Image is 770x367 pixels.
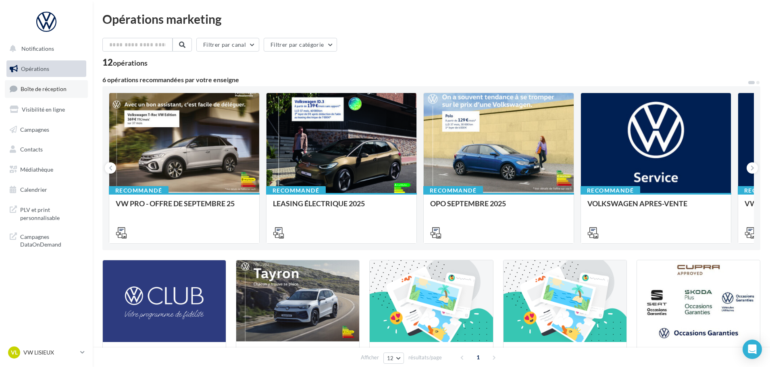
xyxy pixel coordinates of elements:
div: 12 [102,58,148,67]
a: Médiathèque [5,161,88,178]
a: Visibilité en ligne [5,101,88,118]
a: Opérations [5,60,88,77]
a: Campagnes DataOnDemand [5,228,88,252]
span: Médiathèque [20,166,53,173]
span: PLV et print personnalisable [20,204,83,222]
div: OPO SEPTEMBRE 2025 [430,199,567,216]
a: Boîte de réception [5,80,88,97]
a: Contacts [5,141,88,158]
button: Filtrer par canal [196,38,259,52]
span: VL [11,348,18,357]
p: VW LISIEUX [23,348,77,357]
div: Open Intercom Messenger [743,340,762,359]
span: Opérations [21,65,49,72]
div: opérations [113,59,148,66]
span: Campagnes [20,126,49,133]
div: Recommandé [581,186,640,195]
span: résultats/page [408,354,442,361]
a: VL VW LISIEUX [6,345,86,360]
div: Opérations marketing [102,13,760,25]
div: Recommandé [423,186,483,195]
span: Campagnes DataOnDemand [20,231,83,249]
span: Contacts [20,146,43,153]
a: Campagnes [5,121,88,138]
span: 1 [472,351,485,364]
button: Notifications [5,40,85,57]
div: Recommandé [109,186,169,195]
span: Visibilité en ligne [22,106,65,113]
button: Filtrer par catégorie [264,38,337,52]
a: PLV et print personnalisable [5,201,88,225]
a: Calendrier [5,181,88,198]
span: Boîte de réception [21,85,67,92]
button: 12 [383,352,404,364]
div: LEASING ÉLECTRIQUE 2025 [273,199,410,216]
span: 12 [387,355,394,361]
div: VW PRO - OFFRE DE SEPTEMBRE 25 [116,199,253,216]
span: Notifications [21,45,54,52]
span: Calendrier [20,186,47,193]
span: Afficher [361,354,379,361]
div: Recommandé [266,186,326,195]
div: VOLKSWAGEN APRES-VENTE [587,199,724,216]
div: 6 opérations recommandées par votre enseigne [102,77,747,83]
